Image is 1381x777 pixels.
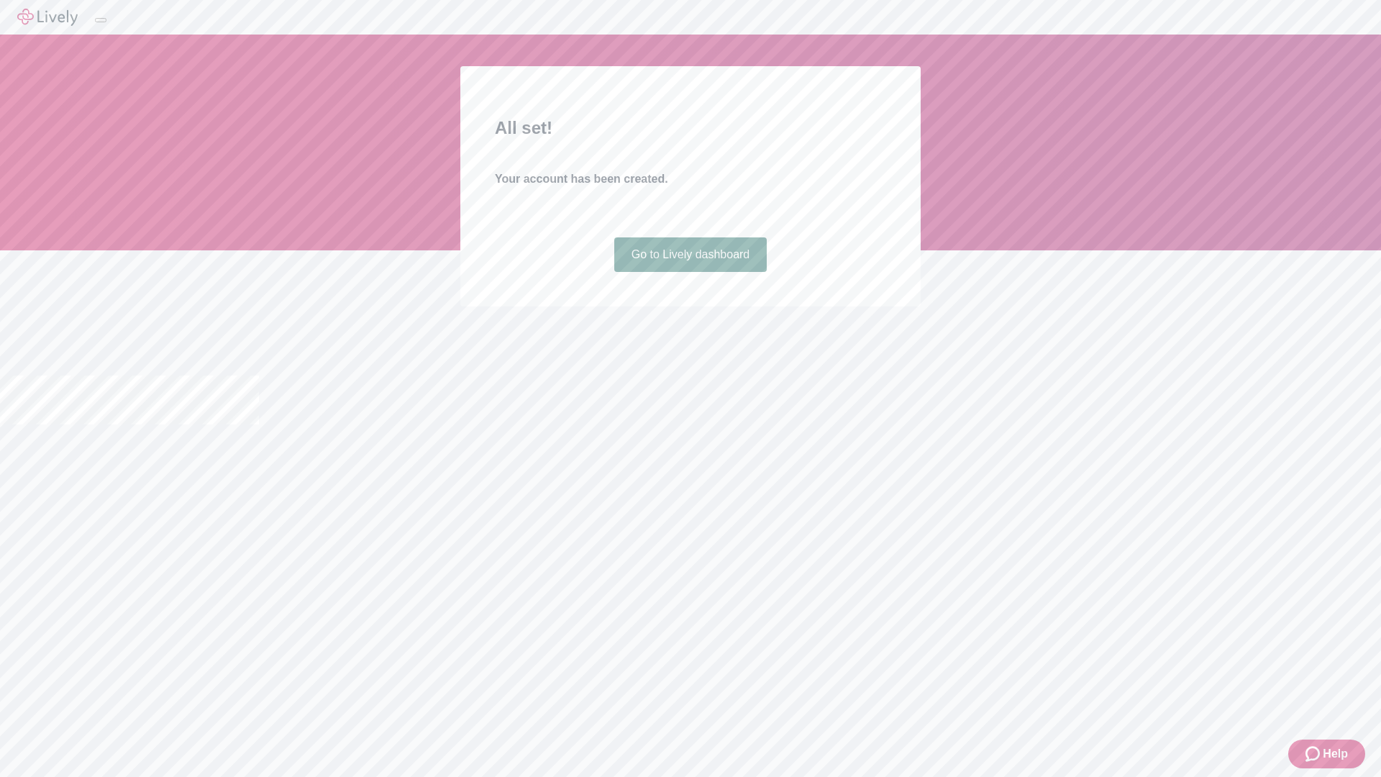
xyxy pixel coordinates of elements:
[495,115,886,141] h2: All set!
[1323,745,1348,763] span: Help
[495,171,886,188] h4: Your account has been created.
[17,9,78,26] img: Lively
[1305,745,1323,763] svg: Zendesk support icon
[614,237,767,272] a: Go to Lively dashboard
[1288,740,1365,768] button: Zendesk support iconHelp
[95,18,106,22] button: Log out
